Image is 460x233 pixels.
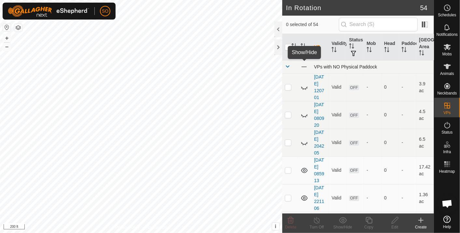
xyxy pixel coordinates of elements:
[382,224,408,230] div: Edit
[349,168,359,173] span: OFF
[349,196,359,201] span: OFF
[384,48,389,53] p-sorticon: Activate to sort
[272,223,279,230] button: i
[367,84,379,91] div: -
[416,101,434,129] td: 4.5 ac
[440,72,454,76] span: Animals
[419,51,424,56] p-sorticon: Activate to sort
[382,184,399,212] td: 0
[439,169,455,173] span: Heatmap
[286,4,420,12] h2: In Rotation
[382,101,399,129] td: 0
[312,34,329,61] th: VP
[300,44,306,50] p-sorticon: Activate to sort
[399,101,416,129] td: -
[382,156,399,184] td: 0
[367,167,379,174] div: -
[420,3,427,13] span: 54
[147,225,167,230] a: Contact Us
[329,129,346,156] td: Valid
[399,129,416,156] td: -
[349,112,359,118] span: OFF
[416,34,434,61] th: [GEOGRAPHIC_DATA] Area
[367,139,379,146] div: -
[416,129,434,156] td: 6.5 ac
[443,225,451,229] span: Help
[401,48,407,53] p-sorticon: Activate to sort
[275,224,276,229] span: i
[314,102,324,128] a: [DATE] 080920
[14,24,22,32] button: Map Layers
[3,34,11,42] button: +
[285,225,297,229] span: Delete
[115,225,140,230] a: Privacy Policy
[434,213,460,231] a: Help
[364,34,382,61] th: Mob
[304,224,330,230] div: Turn Off
[331,48,337,53] p-sorticon: Activate to sort
[286,21,339,28] span: 0 selected of 54
[442,52,452,56] span: Mobs
[3,43,11,51] button: –
[399,184,416,212] td: -
[329,184,346,212] td: Valid
[329,73,346,101] td: Valid
[443,150,451,154] span: Infra
[102,8,108,15] span: SO
[346,34,364,61] th: Status
[416,184,434,212] td: 1.36 ac
[329,101,346,129] td: Valid
[399,73,416,101] td: -
[367,111,379,118] div: -
[291,44,297,50] p-sorticon: Activate to sort
[329,34,346,61] th: Validity
[382,73,399,101] td: 0
[329,156,346,184] td: Valid
[367,195,379,201] div: -
[314,130,324,155] a: [DATE] 204205
[314,74,324,100] a: [DATE] 120701
[399,34,416,61] th: Paddock
[416,73,434,101] td: 3.9 ac
[438,13,456,17] span: Schedules
[399,156,416,184] td: -
[382,129,399,156] td: 0
[8,5,89,17] img: Gallagher Logo
[367,48,372,53] p-sorticon: Activate to sort
[3,23,11,31] button: Reset Map
[330,224,356,230] div: Show/Hide
[349,85,359,90] span: OFF
[438,194,457,213] a: Open chat
[349,44,354,50] p-sorticon: Activate to sort
[437,91,457,95] span: Neckbands
[408,224,434,230] div: Create
[443,111,451,115] span: VPs
[314,157,324,183] a: [DATE] 085913
[339,18,418,31] input: Search (S)
[314,185,324,211] a: [DATE] 221106
[382,34,399,61] th: Head
[437,33,458,36] span: Notifications
[416,156,434,184] td: 17.42 ac
[349,140,359,146] span: OFF
[356,224,382,230] div: Copy
[441,130,453,134] span: Status
[314,64,431,69] div: VPs with NO Physical Paddock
